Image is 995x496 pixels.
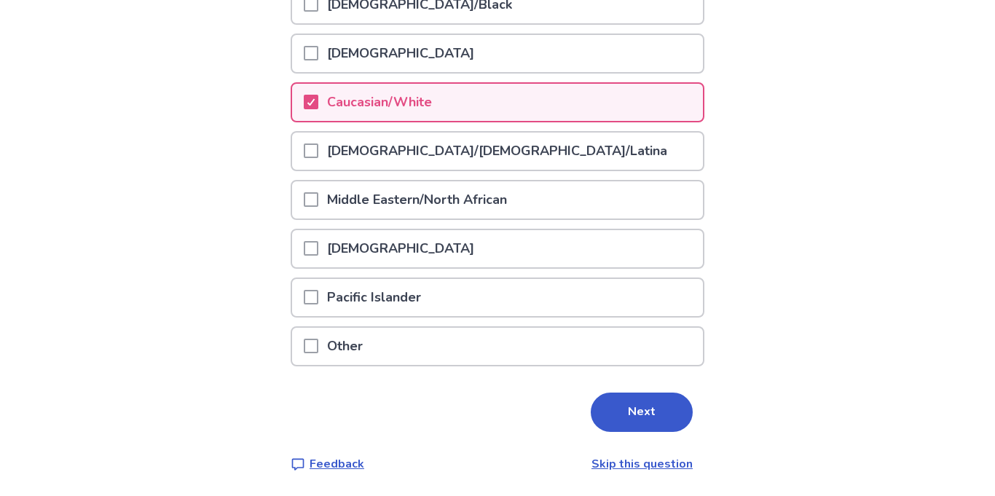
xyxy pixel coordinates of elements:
p: Other [318,328,371,365]
p: Caucasian/White [318,84,441,121]
a: Skip this question [591,456,693,472]
a: Feedback [291,455,364,473]
button: Next [591,393,693,432]
p: Middle Eastern/North African [318,181,516,219]
p: [DEMOGRAPHIC_DATA] [318,230,483,267]
p: [DEMOGRAPHIC_DATA]/[DEMOGRAPHIC_DATA]/Latina [318,133,676,170]
p: Feedback [310,455,364,473]
p: Pacific Islander [318,279,430,316]
p: [DEMOGRAPHIC_DATA] [318,35,483,72]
